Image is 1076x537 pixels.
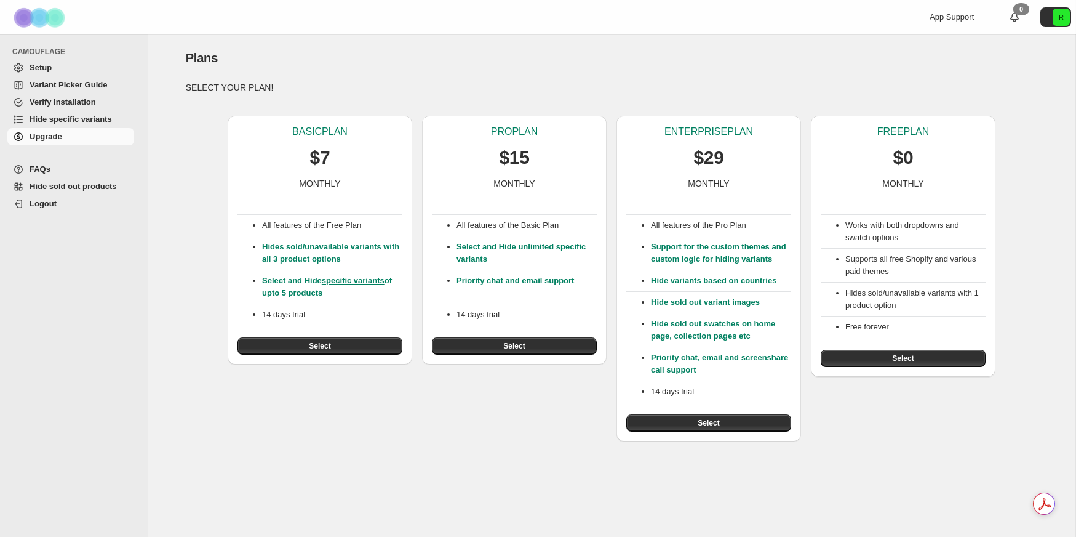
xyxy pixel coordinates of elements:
p: $7 [310,145,330,170]
p: $0 [893,145,914,170]
img: Camouflage [10,1,71,34]
button: Select [237,337,402,355]
span: Verify Installation [30,97,96,107]
a: Hide specific variants [7,111,134,128]
a: Variant Picker Guide [7,76,134,94]
p: All features of the Pro Plan [651,219,791,232]
p: Hide variants based on countries [651,275,791,287]
p: Hide sold out variant images [651,296,791,309]
p: All features of the Basic Plan [456,219,597,232]
span: Select [698,418,719,428]
p: 14 days trial [456,309,597,321]
li: Works with both dropdowns and swatch options [845,219,986,244]
span: Plans [186,51,218,65]
li: Hides sold/unavailable variants with 1 product option [845,287,986,312]
span: Upgrade [30,132,62,141]
a: specific variants [322,276,385,285]
p: FREE PLAN [877,126,929,138]
button: Select [821,350,986,367]
p: All features of the Free Plan [262,219,402,232]
p: $29 [693,145,723,170]
p: Priority chat, email and screenshare call support [651,352,791,376]
span: CAMOUFLAGE [12,47,139,57]
button: Avatar with initials R [1040,7,1071,27]
span: Variant Picker Guide [30,80,107,89]
p: MONTHLY [882,177,923,190]
a: Verify Installation [7,94,134,111]
span: Select [309,341,330,351]
span: Select [503,341,525,351]
p: Support for the custom themes and custom logic for hiding variants [651,241,791,265]
text: R [1059,14,1064,21]
p: MONTHLY [688,177,729,190]
a: Logout [7,195,134,212]
p: PRO PLAN [491,126,538,138]
a: 0 [1008,11,1021,23]
span: App Support [930,12,974,22]
a: Setup [7,59,134,76]
p: ENTERPRISE PLAN [664,126,753,138]
span: Avatar with initials R [1053,9,1070,26]
li: Free forever [845,321,986,333]
p: 14 days trial [262,309,402,321]
span: Hide specific variants [30,115,112,124]
p: MONTHLY [493,177,535,190]
p: Select and Hide of upto 5 products [262,275,402,299]
li: Supports all free Shopify and various paid themes [845,253,986,278]
div: 0 [1013,3,1029,15]
p: Priority chat and email support [456,275,597,299]
span: Select [892,353,914,363]
a: Hide sold out products [7,178,134,195]
span: FAQs [30,164,50,174]
p: 14 days trial [651,386,791,398]
p: Select and Hide unlimited specific variants [456,241,597,265]
button: Select [626,414,791,432]
span: Setup [30,63,52,72]
a: Upgrade [7,128,134,145]
p: Hides sold/unavailable variants with all 3 product options [262,241,402,265]
button: Select [432,337,597,355]
p: MONTHLY [299,177,340,190]
p: BASIC PLAN [292,126,348,138]
p: SELECT YOUR PLAN! [186,81,1038,94]
span: Logout [30,199,57,208]
span: Hide sold out products [30,182,117,191]
p: $15 [499,145,529,170]
p: Hide sold out swatches on home page, collection pages etc [651,318,791,342]
a: FAQs [7,161,134,178]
